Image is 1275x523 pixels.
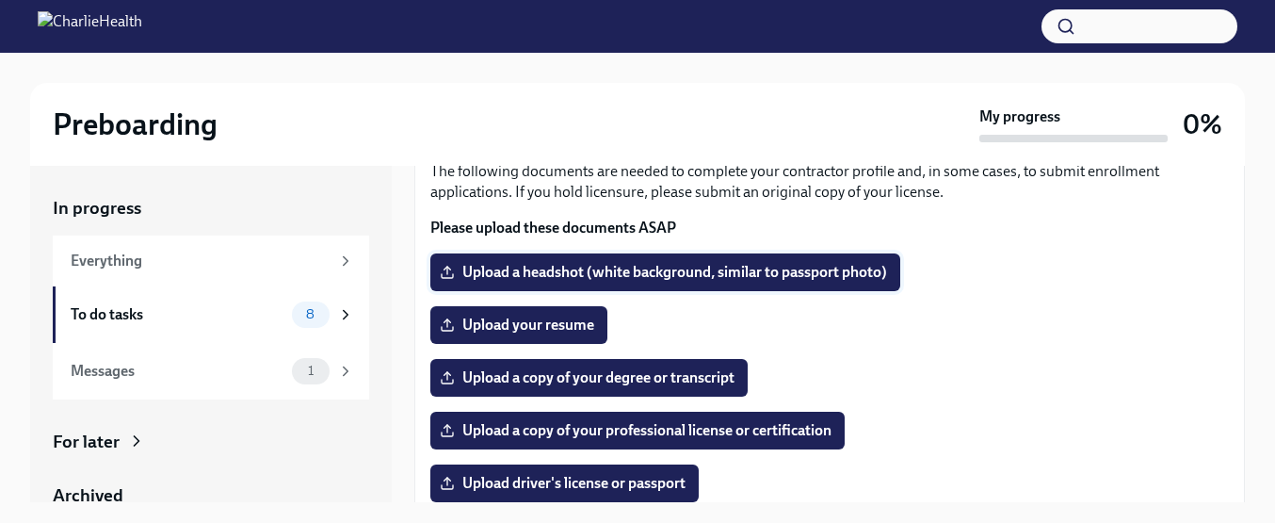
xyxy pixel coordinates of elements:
a: Messages1 [53,343,369,400]
p: The following documents are needed to complete your contractor profile and, in some cases, to sub... [430,161,1229,203]
strong: My progress [979,106,1060,127]
div: To do tasks [71,304,284,325]
div: Messages [71,361,284,382]
strong: Please upload these documents ASAP [430,219,676,237]
span: Upload your resume [444,316,594,335]
label: Upload your resume [430,306,607,344]
label: Upload a copy of your degree or transcript [430,359,748,397]
label: Upload driver's license or passport [430,465,699,502]
span: Upload a headshot (white background, similar to passport photo) [444,263,887,282]
a: To do tasks8 [53,286,369,343]
a: In progress [53,196,369,221]
span: Upload a copy of your degree or transcript [444,368,734,387]
span: Upload a copy of your professional license or certification [444,421,831,440]
label: Upload a headshot (white background, similar to passport photo) [430,253,900,291]
h2: Preboarding [53,106,218,143]
div: For later [53,430,120,454]
a: Everything [53,236,369,286]
a: Archived [53,483,369,508]
span: 1 [297,364,325,378]
span: Upload driver's license or passport [444,474,686,493]
label: Upload a copy of your professional license or certification [430,412,845,449]
a: For later [53,430,369,454]
span: 8 [295,307,326,321]
h3: 0% [1183,107,1222,141]
div: Everything [71,251,330,271]
img: CharlieHealth [38,11,142,41]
